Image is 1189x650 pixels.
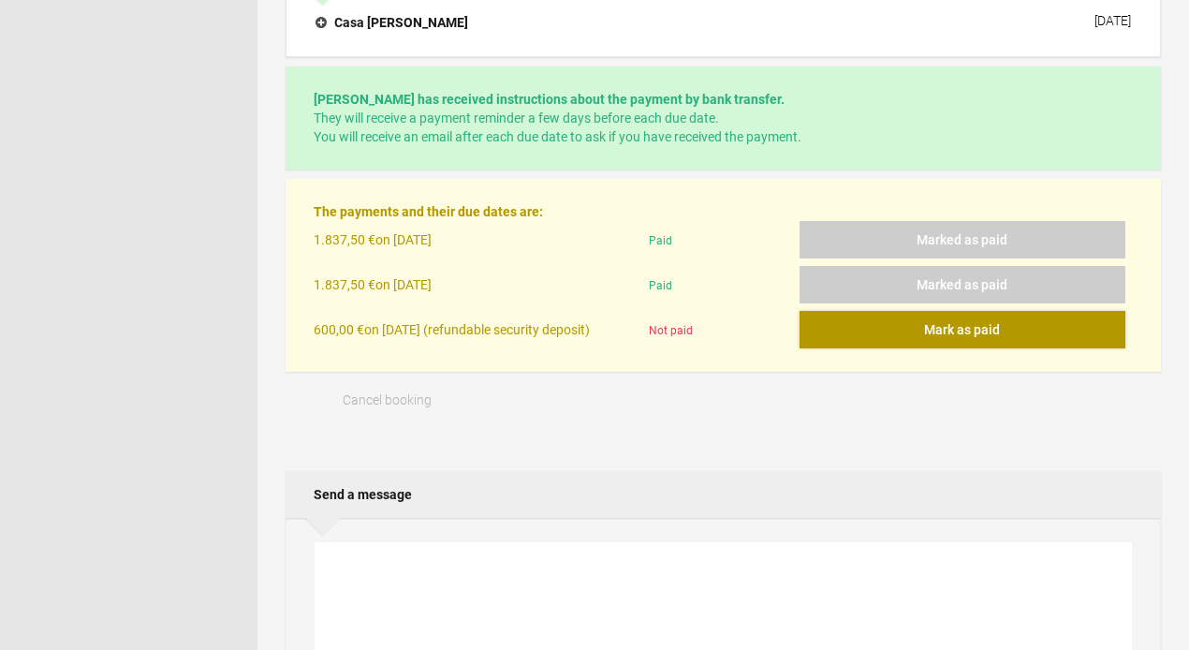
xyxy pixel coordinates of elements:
[314,277,375,292] flynt-currency: 1.837,50 €
[314,221,641,266] div: on [DATE]
[314,92,785,107] strong: [PERSON_NAME] has received instructions about the payment by bank transfer.
[314,204,543,219] strong: The payments and their due dates are:
[314,90,1133,146] p: They will receive a payment reminder a few days before each due date. You will receive an email a...
[286,471,1161,518] h2: Send a message
[314,322,364,337] flynt-currency: 600,00 €
[301,3,1146,42] button: Casa [PERSON_NAME] [DATE]
[314,311,641,348] div: on [DATE] (refundable security deposit)
[314,266,641,311] div: on [DATE]
[1094,13,1131,28] div: [DATE]
[316,13,468,32] h4: Casa [PERSON_NAME]
[286,381,488,419] button: Cancel booking
[800,266,1125,303] button: Marked as paid
[343,392,432,407] span: Cancel booking
[800,221,1125,259] button: Marked as paid
[641,266,800,311] div: Paid
[314,232,375,247] flynt-currency: 1.837,50 €
[641,311,800,348] div: Not paid
[641,221,800,266] div: Paid
[800,311,1125,348] button: Mark as paid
